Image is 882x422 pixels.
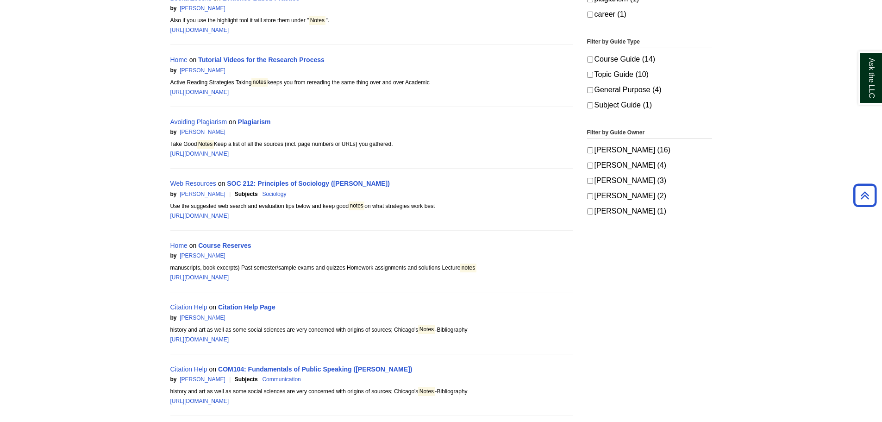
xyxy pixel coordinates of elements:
[587,174,712,187] label: [PERSON_NAME] (3)
[251,78,267,87] mark: notes
[310,376,346,383] span: Search Score
[587,8,712,21] label: career (1)
[227,252,233,259] span: |
[587,178,593,184] input: [PERSON_NAME] (3)
[170,5,177,12] span: by
[170,67,177,74] span: by
[218,180,225,187] span: on
[587,205,712,218] label: [PERSON_NAME] (1)
[180,5,225,12] a: [PERSON_NAME]
[170,191,177,197] span: by
[170,213,229,219] a: [URL][DOMAIN_NAME]
[418,325,435,334] mark: Notes
[170,274,229,281] a: [URL][DOMAIN_NAME]
[587,57,593,63] input: Course Guide (14)
[302,376,308,383] span: |
[170,365,207,373] a: Citation Help
[235,191,259,197] span: Subjects
[209,303,217,311] span: on
[170,89,229,95] a: [URL][DOMAIN_NAME]
[170,27,229,33] a: [URL][DOMAIN_NAME]
[189,56,197,63] span: on
[189,242,197,249] span: on
[170,129,177,135] span: by
[197,140,214,149] mark: Notes
[170,202,573,211] div: Use the suggested web search and evaluation tips below and keep good on what strategies work best
[587,87,593,93] input: General Purpose (4)
[587,12,593,18] input: career (1)
[587,53,712,66] label: Course Guide (14)
[302,376,357,383] span: 3.06
[587,144,712,157] label: [PERSON_NAME] (16)
[170,118,227,126] a: Avoiding Plagiarism
[209,365,217,373] span: on
[235,252,270,259] span: Search Score
[170,387,573,397] div: history and art as well as some social sciences are very concerned with origins of sources; Chica...
[170,180,216,187] a: Web Resources
[180,67,225,74] a: [PERSON_NAME]
[227,5,233,12] span: |
[229,118,236,126] span: on
[850,189,880,202] a: Back to Top
[349,202,364,210] mark: notes
[262,191,286,197] a: Sociology
[227,180,390,187] a: SOC 212: Principles of Sociology ([PERSON_NAME])
[587,193,593,199] input: [PERSON_NAME] (2)
[587,72,593,78] input: Topic Guide (10)
[227,67,281,74] span: 3.29
[238,118,271,126] a: Plagiarism
[170,16,573,25] div: Also if you use the highlight tool it will store them under " ".
[170,315,177,321] span: by
[587,68,712,81] label: Topic Guide (10)
[227,129,233,135] span: |
[180,252,225,259] a: [PERSON_NAME]
[235,67,270,74] span: Search Score
[198,56,325,63] a: Tutorial Videos for the Research Process
[170,303,207,311] a: Citation Help
[170,151,229,157] a: [URL][DOMAIN_NAME]
[309,16,325,25] mark: Notes
[227,252,281,259] span: 3.11
[218,365,412,373] a: COM104: Fundamentals of Public Speaking ([PERSON_NAME])
[235,376,259,383] span: Subjects
[227,129,281,135] span: 3.20
[170,398,229,404] a: [URL][DOMAIN_NAME]
[587,147,593,153] input: [PERSON_NAME] (16)
[235,5,270,12] span: Search Score
[170,376,177,383] span: by
[587,99,712,112] label: Subject Guide (1)
[198,242,251,249] a: Course Reserves
[218,303,275,311] a: Citation Help Page
[262,376,300,383] a: Communication
[227,191,233,197] span: |
[180,376,225,383] a: [PERSON_NAME]
[235,315,270,321] span: Search Score
[227,376,233,383] span: |
[587,102,593,108] input: Subject Guide (1)
[587,83,712,96] label: General Purpose (4)
[587,163,593,169] input: [PERSON_NAME] (4)
[227,315,281,321] span: 3.06
[418,387,435,396] mark: Notes
[180,191,225,197] a: [PERSON_NAME]
[587,37,712,48] legend: Filter by Guide Type
[235,129,270,135] span: Search Score
[587,128,712,139] legend: Filter by Guide Owner
[170,78,573,88] div: Active Reading Strategies Taking keeps you from rereading the same thing over and over Academic
[227,315,233,321] span: |
[170,56,188,63] a: Home
[170,252,177,259] span: by
[180,129,225,135] a: [PERSON_NAME]
[460,264,476,272] mark: notes
[170,336,229,343] a: [URL][DOMAIN_NAME]
[288,191,342,197] span: 3.12
[170,263,573,273] div: manuscripts, book excerpts) Past semester/sample exams and quizzes Homework assignments and solut...
[288,191,294,197] span: |
[227,67,233,74] span: |
[587,189,712,202] label: [PERSON_NAME] (2)
[170,325,573,335] div: history and art as well as some social sciences are very concerned with origins of sources; Chica...
[587,159,712,172] label: [PERSON_NAME] (4)
[295,191,331,197] span: Search Score
[227,5,281,12] span: 3.48
[170,242,188,249] a: Home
